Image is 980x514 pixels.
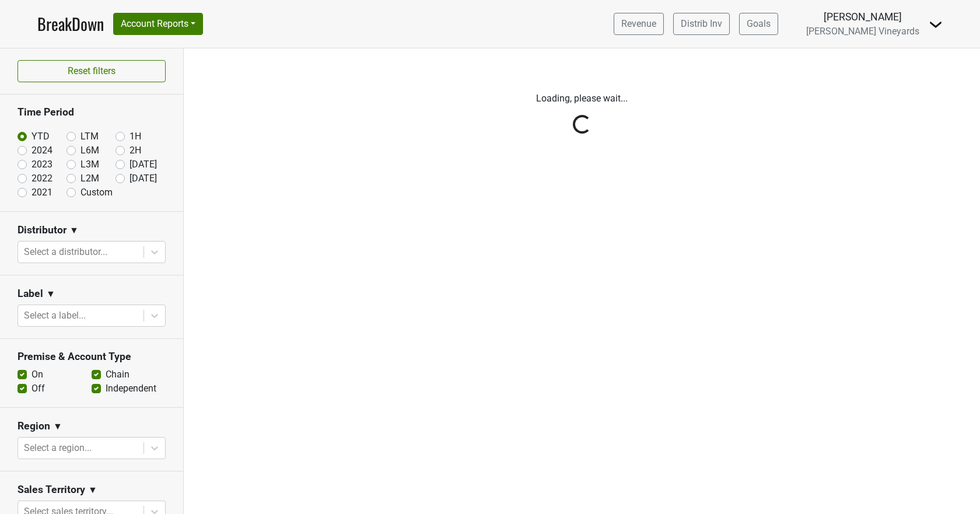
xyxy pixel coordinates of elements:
[258,92,906,106] p: Loading, please wait...
[739,13,778,35] a: Goals
[806,26,919,37] span: [PERSON_NAME] Vineyards
[614,13,664,35] a: Revenue
[37,12,104,36] a: BreakDown
[929,18,943,32] img: Dropdown Menu
[806,9,919,25] div: [PERSON_NAME]
[113,13,203,35] button: Account Reports
[673,13,730,35] a: Distrib Inv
